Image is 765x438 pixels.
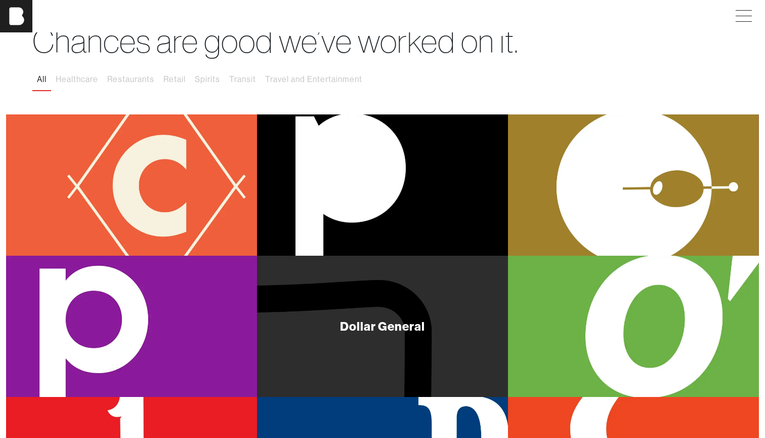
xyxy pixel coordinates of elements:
[257,256,508,397] a: Dollar General
[51,69,103,90] button: Healthcare
[103,69,159,90] button: Restaurants
[32,22,733,61] h1: Chances are good we’ve worked on it.
[261,69,367,90] button: Travel and Entertainment
[225,69,261,90] button: Transit
[159,69,190,90] button: Retail
[32,69,51,90] button: All
[190,69,225,90] button: Spirits
[340,320,425,332] div: Dollar General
